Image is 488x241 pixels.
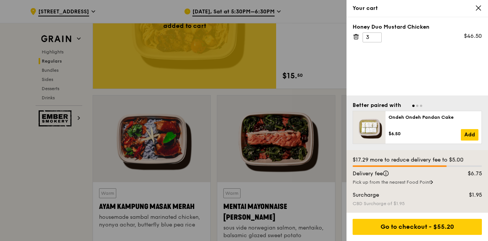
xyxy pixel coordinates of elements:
[412,105,415,107] span: Go to slide 1
[348,191,452,199] div: Surcharge
[464,32,482,40] div: $46.50
[389,131,461,137] div: $6.50
[353,179,482,185] div: Pick up from the nearest Food Point
[416,105,418,107] span: Go to slide 2
[389,114,478,120] div: Ondeh Ondeh Pandan Cake
[353,23,482,31] div: Honey Duo Mustard Chicken
[353,156,482,164] div: $17.29 more to reduce delivery fee to $5.00
[461,129,478,141] a: Add
[452,191,487,199] div: $1.95
[420,105,422,107] span: Go to slide 3
[353,201,482,207] div: CBD Surcharge of $1.95
[353,219,482,235] div: Go to checkout - $55.20
[452,170,487,178] div: $6.75
[353,102,401,109] div: Better paired with
[353,5,482,12] div: Your cart
[348,170,452,178] div: Delivery fee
